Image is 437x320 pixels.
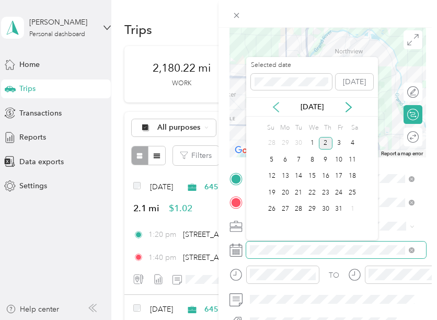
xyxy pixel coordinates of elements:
div: 3 [332,137,346,150]
div: 6 [279,153,292,166]
div: 23 [319,186,332,199]
div: 17 [332,170,346,183]
div: 29 [305,203,319,216]
div: Th [323,120,332,135]
div: 22 [305,186,319,199]
div: 30 [292,137,305,150]
div: Sa [349,120,359,135]
iframe: Everlance-gr Chat Button Frame [378,261,437,320]
div: 15 [305,170,319,183]
div: 27 [279,203,292,216]
div: 10 [332,153,346,166]
div: 8 [305,153,319,166]
div: 20 [279,186,292,199]
a: Open this area in Google Maps (opens a new window) [232,144,267,157]
div: We [307,120,319,135]
div: Su [265,120,275,135]
div: 26 [265,203,279,216]
label: Selected date [251,61,332,70]
div: 16 [319,170,332,183]
div: Fr [336,120,346,135]
p: [DATE] [290,101,334,112]
div: 1 [305,137,319,150]
div: Mo [279,120,290,135]
div: 7 [292,153,305,166]
div: Tu [293,120,303,135]
div: 28 [292,203,305,216]
div: 28 [265,137,279,150]
div: 21 [292,186,305,199]
button: [DATE] [336,74,373,90]
div: 5 [265,153,279,166]
div: 1 [346,203,359,216]
div: 29 [279,137,292,150]
img: Google [232,144,267,157]
div: 14 [292,170,305,183]
a: Report a map error [381,151,423,156]
div: 18 [346,170,359,183]
div: 24 [332,186,346,199]
div: TO [329,270,339,281]
div: 30 [319,203,332,216]
div: 4 [346,137,359,150]
div: 31 [332,203,346,216]
div: 11 [346,153,359,166]
div: 2 [319,137,332,150]
div: 19 [265,186,279,199]
div: 25 [346,186,359,199]
div: 12 [265,170,279,183]
div: 13 [279,170,292,183]
div: 9 [319,153,332,166]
